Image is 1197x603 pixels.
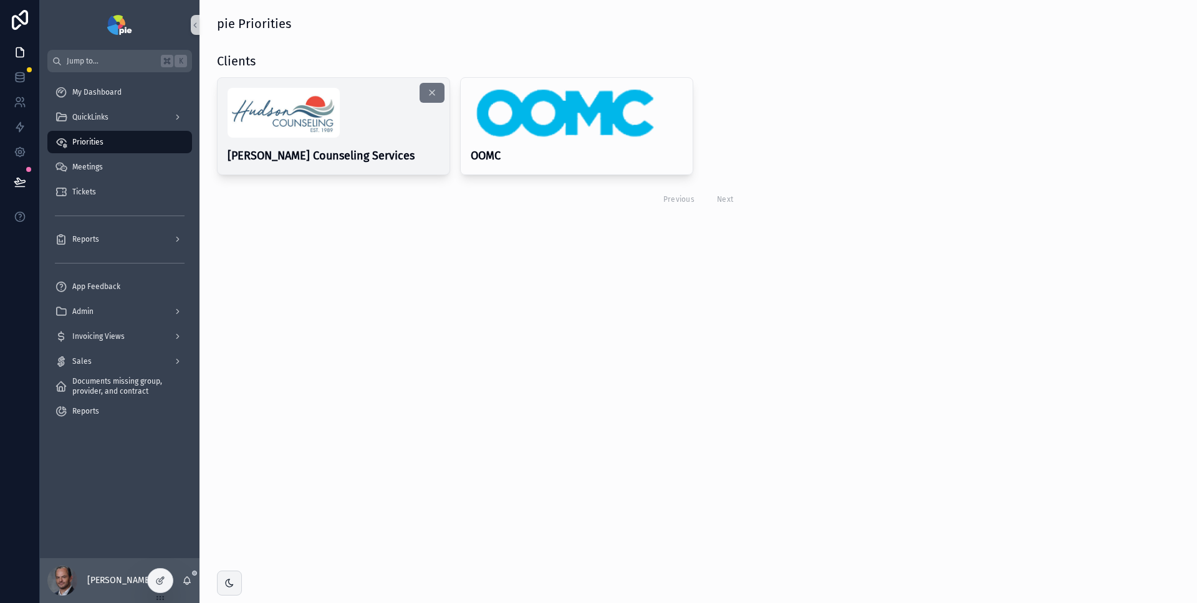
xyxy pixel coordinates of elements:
span: Reports [72,234,99,244]
span: Priorities [72,137,103,147]
a: Reports [47,400,192,422]
span: Documents missing group, provider, and contract [72,376,180,396]
a: QuickLinks [47,106,192,128]
a: oomc-logo.pngOOMC [460,77,693,175]
a: Invoicing Views [47,325,192,348]
span: Reports [72,406,99,416]
span: Admin [72,306,94,316]
a: My Dashboard [47,81,192,103]
span: K [176,56,186,66]
span: QuickLinks [72,112,108,122]
img: App logo [107,15,132,35]
a: HC_Logo_FINAL_web26.jpg[PERSON_NAME] Counseling Services [217,77,450,175]
span: My Dashboard [72,87,122,97]
button: Jump to...K [47,50,192,72]
a: Sales [47,350,192,373]
a: Tickets [47,181,192,203]
a: Priorities [47,131,192,153]
h4: [PERSON_NAME] Counseling Services [228,148,440,164]
span: App Feedback [72,282,120,292]
span: Tickets [72,187,96,197]
span: Invoicing Views [72,331,125,341]
a: Reports [47,228,192,250]
span: Meetings [72,162,103,172]
a: Admin [47,300,192,323]
h1: pie Priorities [217,15,291,32]
p: [PERSON_NAME] [87,574,152,587]
img: HC_Logo_FINAL_web26.jpg [228,88,340,138]
span: Jump to... [67,56,156,66]
a: App Feedback [47,275,192,298]
span: Sales [72,356,92,366]
h4: OOMC [471,148,683,164]
h1: Clients [217,52,256,70]
img: oomc-logo.png [471,88,656,138]
a: Meetings [47,156,192,178]
a: Documents missing group, provider, and contract [47,375,192,397]
div: scrollable content [40,72,199,439]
